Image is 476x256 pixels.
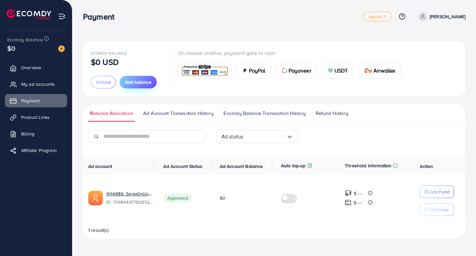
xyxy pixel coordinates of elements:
a: card [178,63,231,79]
a: cardPayoneer [276,62,317,79]
span: Refund History [316,110,348,117]
div: <span class='underline'>1014839_SagaOnline_1722585848126</span></br>7398449778285281297 [106,190,153,206]
img: menu [58,13,66,20]
a: cardUSDT [322,62,354,79]
span: All status [221,131,244,142]
a: cardPayPal [237,62,271,79]
a: Billing [5,127,67,140]
p: Withdraw [429,206,449,214]
button: Refund [91,76,116,88]
img: ic-ads-acc.e4c84228.svg [88,191,103,205]
span: Ad Account Balance [220,163,263,170]
a: [PERSON_NAME] [416,12,465,21]
p: $ --- [354,189,362,197]
span: regular_1 [368,15,386,19]
p: $ --- [354,199,362,207]
img: card [364,68,372,73]
span: Ad Account Transaction History [143,110,214,117]
button: Add Fund [420,185,454,198]
span: My ad accounts [21,81,55,87]
span: Add balance [125,79,151,85]
p: [PERSON_NAME] [430,13,465,21]
a: Payment [5,94,67,107]
button: Add balance [120,76,157,88]
iframe: Chat [448,226,471,251]
span: $0 [220,195,225,201]
a: My ad accounts [5,77,67,91]
span: Billing [21,130,34,137]
span: Approved [163,194,192,202]
img: top-up amount [345,199,352,206]
span: Action [420,163,433,170]
img: logo [7,9,51,20]
span: Balance Allocation [90,110,133,117]
a: cardAirwallex [359,62,401,79]
button: Withdraw [420,203,454,216]
img: card [180,64,229,78]
span: Payoneer [289,67,311,75]
img: image [58,45,65,52]
span: Overview [21,64,41,71]
a: Product Links [5,111,67,124]
img: card [328,68,333,73]
span: Airwallex [374,67,395,75]
div: Search for option [216,130,298,143]
p: Threshold information [345,162,391,170]
span: Ecomdy Balance [91,50,127,56]
p: Auto top-up [281,162,306,170]
img: card [282,68,287,73]
span: USDT [335,67,348,75]
span: ID: 7398449778285281297 [106,199,153,205]
a: Affiliate Program [5,144,67,157]
a: 1014839_SagaOnline_1722585848126 [106,190,153,197]
p: $0 USD [91,58,119,66]
input: Search for option [243,131,286,142]
span: Product Links [21,114,50,121]
span: Ad Account Status [163,163,202,170]
img: top-up amount [345,190,352,197]
span: Ad account [88,163,112,170]
p: Add Fund [429,188,450,196]
p: Or choose another payment gate to start [178,49,407,57]
span: Ecomdy Balance [7,36,43,43]
span: Payment [21,97,40,104]
span: $0 [7,43,15,53]
span: Refund [96,79,111,85]
span: PayPal [249,67,265,75]
span: Affiliate Program [21,147,57,154]
a: Overview [5,61,67,74]
img: card [242,68,248,73]
span: Ecomdy Balance Transaction History [223,110,306,117]
a: regular_1 [363,12,391,22]
h3: Payment [83,12,120,22]
span: 1 result(s) [88,227,109,233]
